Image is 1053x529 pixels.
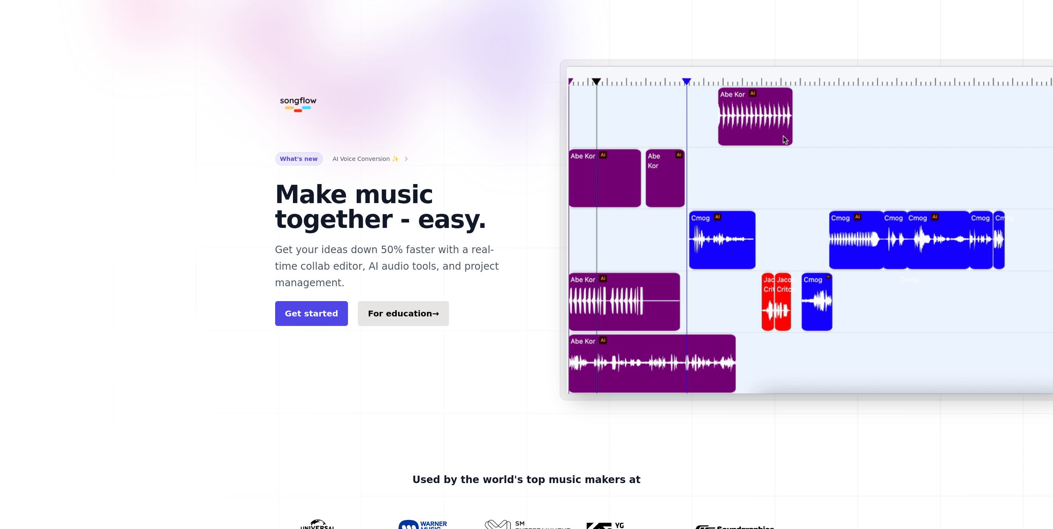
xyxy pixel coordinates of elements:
[275,242,513,291] p: Get your ideas down 50% faster with a real-time collab editor, AI audio tools, and project manage...
[275,301,348,326] a: Get started
[333,154,399,164] span: AI Voice Conversion ✨
[275,152,410,165] a: What's new AI Voice Conversion ✨
[275,182,513,232] h1: Make music together - easy.
[358,301,449,326] a: For education
[432,309,439,318] span: →
[275,152,323,165] span: What's new
[275,473,778,486] h2: Used by the world's top music makers at
[275,79,321,126] img: Songflow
